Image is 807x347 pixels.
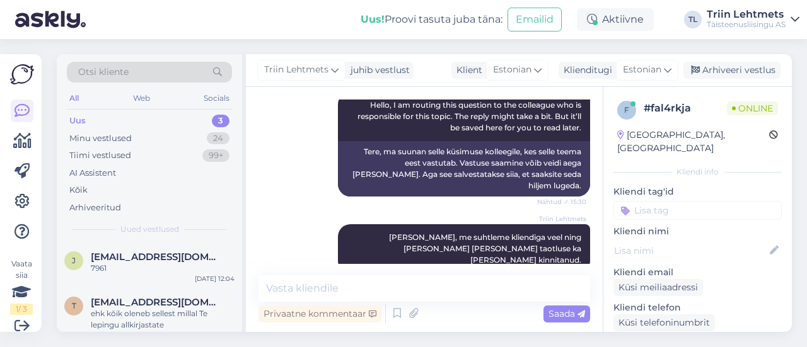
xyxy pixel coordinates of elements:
span: treskanor.ou@gmail.com [91,297,222,308]
span: Estonian [493,63,531,77]
p: Kliendi tag'id [613,185,782,198]
span: Hello, I am routing this question to the colleague who is responsible for this topic. The reply m... [357,100,583,132]
div: Kõik [69,184,88,196]
div: Arhiveeri vestlus [683,62,781,79]
span: Estonian [623,63,661,77]
div: AI Assistent [69,167,116,179]
div: juhib vestlust [345,64,410,77]
span: Nähtud ✓ 15:30 [537,197,586,207]
div: TL [684,11,702,28]
div: 24 [207,132,229,145]
b: Uus! [361,13,385,25]
span: Triin Lehtmets [539,214,586,224]
div: 99+ [202,149,229,162]
div: Proovi tasuta juba täna: [361,12,502,27]
div: 7961 [91,263,235,274]
a: Triin LehtmetsTäisteenusliisingu AS [707,9,799,30]
div: Klienditugi [559,64,612,77]
div: Tiimi vestlused [69,149,131,162]
div: 1 / 3 [10,304,33,315]
div: Klient [451,64,482,77]
span: Online [727,101,778,115]
img: Askly Logo [10,64,34,84]
div: Tere, ma suunan selle küsimuse kolleegile, kes selle teema eest vastutab. Vastuse saamine võib ve... [338,141,590,196]
div: Täisteenusliisingu AS [707,20,786,30]
input: Lisa tag [613,201,782,220]
div: # fal4rkja [644,101,727,116]
div: [GEOGRAPHIC_DATA], [GEOGRAPHIC_DATA] [617,128,769,155]
div: Web [131,90,153,106]
div: Küsi telefoninumbrit [613,314,715,331]
button: Emailid [508,8,562,31]
span: f [624,105,629,115]
div: All [67,90,81,106]
div: Socials [201,90,232,106]
div: Kliendi info [613,166,782,178]
div: Triin Lehtmets [707,9,786,20]
div: [DATE] 11:52 [197,331,235,340]
span: t [72,301,76,310]
div: Privaatne kommentaar [258,305,381,322]
div: Vaata siia [10,258,33,315]
span: j [72,256,76,265]
div: 3 [212,115,229,127]
p: Kliendi nimi [613,225,782,238]
div: Aktiivne [577,8,654,31]
p: Kliendi email [613,266,782,279]
div: ehk kõik oleneb sellest millal Te lepingu allkirjastate [91,308,235,331]
div: Arhiveeritud [69,202,121,214]
span: Otsi kliente [78,65,129,79]
input: Lisa nimi [614,244,767,258]
div: Minu vestlused [69,132,132,145]
span: Uued vestlused [120,224,179,235]
div: [DATE] 12:04 [195,274,235,283]
span: jevgenija.miloserdova@tele2.com [91,251,222,263]
span: [PERSON_NAME], me suhtleme kliendiga veel ning [PERSON_NAME] [PERSON_NAME] taotluse ka [PERSON_NA... [389,232,583,265]
span: Saada [549,308,585,319]
div: Uus [69,115,86,127]
div: Küsi meiliaadressi [613,279,703,296]
span: Triin Lehtmets [264,63,328,77]
p: Kliendi telefon [613,301,782,314]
